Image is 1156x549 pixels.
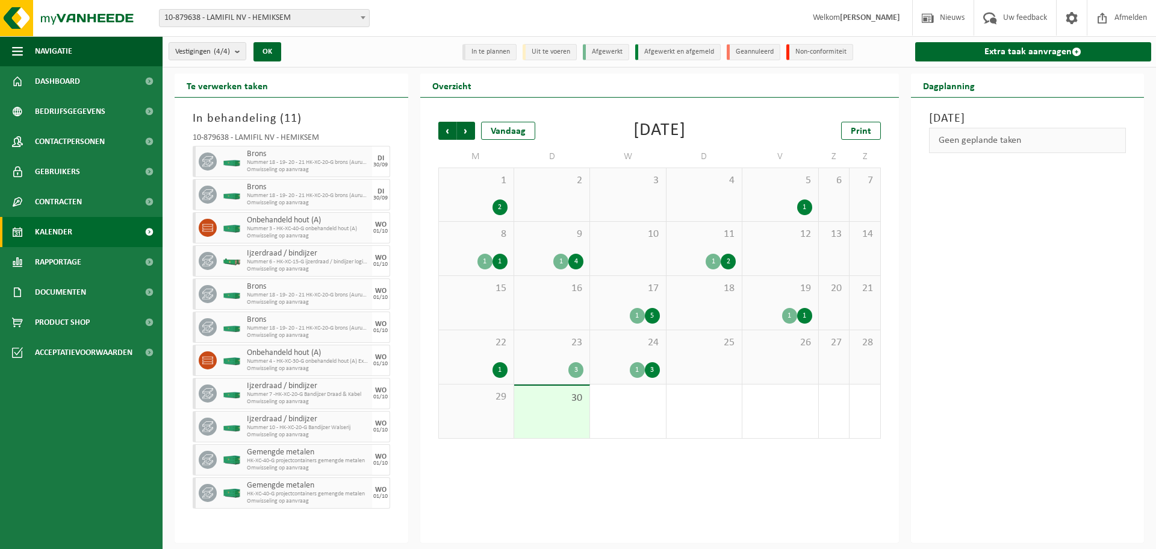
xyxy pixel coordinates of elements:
span: Nummer 18 - 19- 20 - 21 HK-XC-20-G brons (Aurubis Beerse) [247,192,369,199]
span: Contracten [35,187,82,217]
span: 18 [673,282,736,295]
span: HK-XC-40-G projectcontainers gemengde metalen [247,491,369,498]
div: 1 [706,254,721,269]
td: D [514,146,590,168]
h3: In behandeling ( ) [193,110,390,128]
span: 2 [520,174,583,187]
span: 16 [520,282,583,295]
span: Bedrijfsgegevens [35,96,105,127]
span: Nummer 3 - HK-XC-40-G onbehandeld hout (A) [247,225,369,233]
span: Onbehandeld hout (A) [247,348,369,358]
div: WO [375,453,387,460]
span: Nummer 6 - HK-XC-15-G ijzerdraad / bindijzer logistiek [247,259,369,266]
div: Geen geplande taken [929,128,1126,153]
span: 21 [856,282,874,295]
span: 17 [596,282,659,295]
span: 30 [520,392,583,405]
div: 1 [630,308,645,324]
div: 01/10 [373,228,388,234]
img: HK-XC-40-GN-00 [223,456,241,465]
span: Omwisseling op aanvraag [247,498,369,505]
h2: Dagplanning [911,74,987,97]
img: HK-XC-20-GN-00 [223,323,241,332]
img: HK-XC-20-GN-00 [223,157,241,166]
span: Omwisseling op aanvraag [247,233,369,240]
span: 25 [673,336,736,350]
span: Ijzerdraad / bindijzer [247,415,369,424]
div: 1 [493,362,508,378]
div: 2 [493,199,508,215]
a: Print [841,122,881,140]
div: WO [375,354,387,361]
span: Onbehandeld hout (A) [247,216,369,225]
div: Vandaag [481,122,535,140]
span: Acceptatievoorwaarden [35,337,132,368]
span: Brons [247,315,369,325]
div: 1 [782,308,797,324]
button: OK [253,42,281,61]
div: 1 [797,199,812,215]
div: 01/10 [373,494,388,500]
span: 27 [825,336,843,350]
span: 9 [520,228,583,241]
img: HK-XC-20-GN-00 [223,190,241,199]
span: 19 [748,282,812,295]
div: 1 [493,254,508,269]
div: DI [378,188,384,195]
span: Omwisseling op aanvraag [247,398,369,406]
span: Omwisseling op aanvraag [247,332,369,339]
a: Extra taak aanvragen [915,42,1152,61]
div: 1 [477,254,493,269]
div: 5 [645,308,660,324]
div: 01/10 [373,427,388,433]
li: Afgewerkt [583,44,629,60]
span: Nummer 4 - HK-XC-30-G onbehandeld hout (A) Extra [247,358,369,365]
td: Z [819,146,850,168]
span: 5 [748,174,812,187]
img: HK-XC-30-GN-00 [223,356,241,365]
li: In te plannen [462,44,517,60]
li: Non-conformiteit [786,44,853,60]
span: Volgende [457,122,475,140]
div: WO [375,254,387,262]
div: WO [375,387,387,394]
span: Omwisseling op aanvraag [247,166,369,174]
div: WO [375,221,387,228]
span: 7 [856,174,874,187]
span: HK-XC-40-G projectcontainers gemengde metalen [247,457,369,465]
div: 01/10 [373,460,388,466]
span: Brons [247,282,369,292]
div: 01/10 [373,328,388,334]
span: 6 [825,174,843,187]
div: WO [375,321,387,328]
span: Nummer 18 - 19- 20 - 21 HK-XC-20-G brons (Aurubis Beerse) [247,325,369,332]
div: 10-879638 - LAMIFIL NV - HEMIKSEM [193,134,390,146]
div: DI [378,155,384,162]
span: Contactpersonen [35,127,105,157]
img: HK-XC-20-GN-00 [223,389,241,398]
span: Gemengde metalen [247,448,369,457]
span: Ijzerdraad / bindijzer [247,381,369,391]
h2: Te verwerken taken [175,74,280,97]
span: Vestigingen [175,43,230,61]
img: HK-XC-30-GN-00 [223,224,241,233]
div: 1 [553,254,568,269]
span: Omwisseling op aanvraag [247,199,369,207]
div: 01/10 [373,394,388,400]
td: V [742,146,818,168]
li: Uit te voeren [523,44,577,60]
td: W [590,146,666,168]
span: Omwisseling op aanvraag [247,365,369,372]
td: M [438,146,514,168]
span: Nummer 10 - HK-XC-20-G Bandijzer Walserij [247,424,369,431]
strong: [PERSON_NAME] [840,13,900,22]
span: Rapportage [35,247,81,277]
div: 3 [568,362,583,378]
div: 1 [630,362,645,378]
span: Nummer 7 -HK-XC-20-G Bandijzer Draad & Kabel [247,391,369,398]
span: 1 [445,174,508,187]
span: 29 [445,391,508,404]
div: 3 [645,362,660,378]
span: 22 [445,336,508,350]
div: 01/10 [373,262,388,268]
